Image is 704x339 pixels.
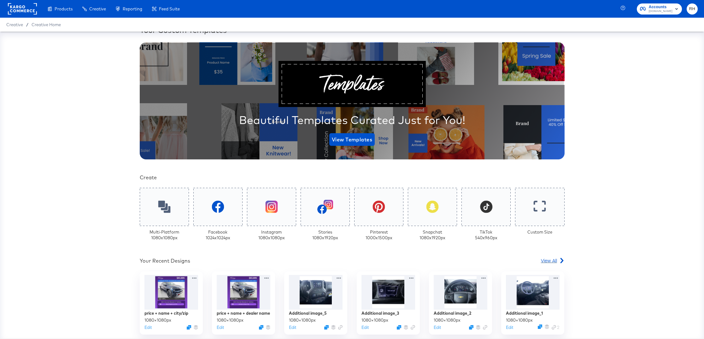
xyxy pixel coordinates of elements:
[258,229,285,241] div: Instagram 1080 x 1080 px
[239,112,465,128] div: Beautiful Templates Curated Just for You!
[32,22,61,27] a: Creative Home
[637,3,682,15] button: Accounts[DOMAIN_NAME]
[332,135,372,144] span: View Templates
[289,324,296,330] button: Edit
[552,325,556,330] svg: Link
[552,324,560,330] div: 2
[541,257,557,264] span: View All
[434,310,471,316] div: Additional image_2
[366,229,392,241] div: Pinterest 1000 x 1500 px
[289,317,316,323] div: 1080 × 1080 px
[434,317,461,323] div: 1080 × 1080 px
[144,317,171,323] div: 1080 × 1080 px
[649,9,672,14] span: [DOMAIN_NAME]
[217,324,224,330] button: Edit
[140,174,565,181] div: Create
[419,229,445,241] div: Snapchat 1080 x 1920 px
[475,229,497,241] div: TikTok 540 x 960 px
[361,317,388,323] div: 1080 × 1080 px
[89,6,106,11] span: Creative
[259,325,263,330] svg: Duplicate
[434,324,441,330] button: Edit
[338,325,343,330] svg: Link
[649,4,672,10] span: Accounts
[429,271,492,335] div: Additional image_21080×1080pxEditDuplicate
[541,257,565,266] a: View All
[6,22,23,27] span: Creative
[212,271,275,335] div: price + name + dealer name1080×1080pxEditDuplicate
[527,229,552,235] div: Custom Size
[187,325,191,330] svg: Duplicate
[397,325,401,330] svg: Duplicate
[689,5,695,13] span: RH
[329,133,375,146] button: View Templates
[506,317,533,323] div: 1080 × 1080 px
[140,271,203,335] div: price + name + city/zip1080×1080pxEditDuplicate
[501,271,564,335] div: Additional image_11080×1080pxEditDuplicateLink 2
[506,310,543,316] div: Additional image_1
[23,22,32,27] span: /
[55,6,73,11] span: Products
[217,310,270,316] div: price + name + dealer name
[150,229,179,241] div: Multi-Platform 1080 x 1080 px
[361,310,399,316] div: Additional image_3
[506,324,513,330] button: Edit
[159,6,180,11] span: Feed Suite
[140,257,190,265] div: Your Recent Designs
[144,324,152,330] button: Edit
[289,310,327,316] div: Additional image_5
[312,229,338,241] div: Stories 1080 x 1920 px
[538,324,542,329] svg: Duplicate
[324,325,329,330] svg: Duplicate
[284,271,347,335] div: Additional image_51080×1080pxEditDuplicate
[217,317,243,323] div: 1080 × 1080 px
[469,325,473,330] svg: Duplicate
[687,3,698,15] button: RH
[361,324,369,330] button: Edit
[123,6,142,11] span: Reporting
[206,229,230,241] div: Facebook 1024 x 1024 px
[357,271,420,335] div: Additional image_31080×1080pxEditDuplicate
[483,325,487,330] svg: Link
[411,325,415,330] svg: Link
[144,310,188,316] div: price + name + city/zip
